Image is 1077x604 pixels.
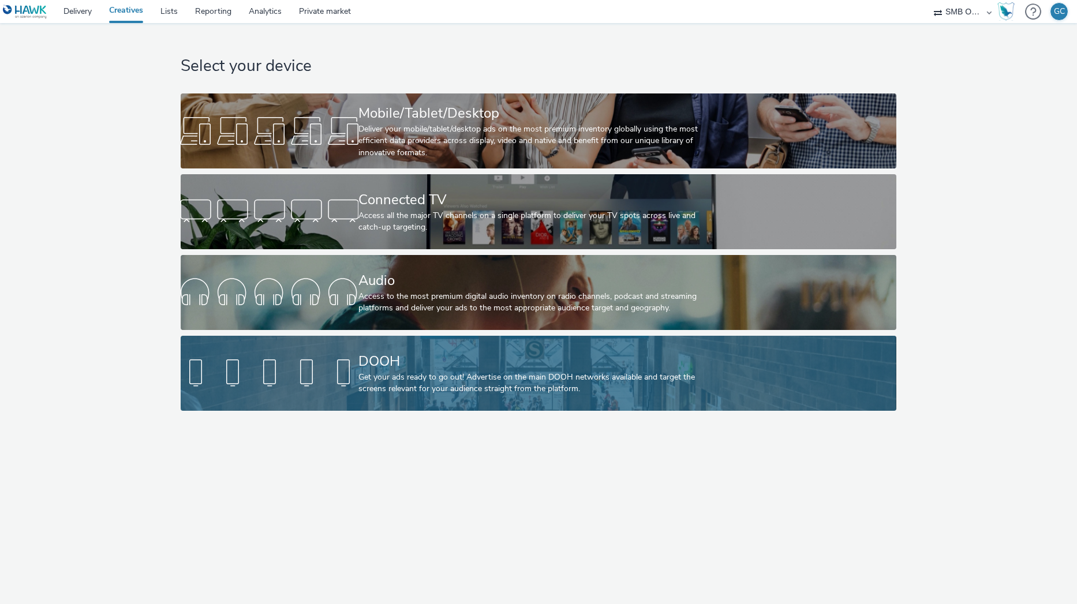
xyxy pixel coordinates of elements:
[181,55,896,77] h1: Select your device
[181,93,896,168] a: Mobile/Tablet/DesktopDeliver your mobile/tablet/desktop ads on the most premium inventory globall...
[358,103,714,123] div: Mobile/Tablet/Desktop
[358,351,714,372] div: DOOH
[358,190,714,210] div: Connected TV
[997,2,1015,21] img: Hawk Academy
[181,174,896,249] a: Connected TVAccess all the major TV channels on a single platform to deliver your TV spots across...
[358,210,714,234] div: Access all the major TV channels on a single platform to deliver your TV spots across live and ca...
[358,372,714,395] div: Get your ads ready to go out! Advertise on the main DOOH networks available and target the screen...
[997,2,1019,21] a: Hawk Academy
[358,271,714,291] div: Audio
[1054,3,1065,20] div: GC
[358,291,714,314] div: Access to the most premium digital audio inventory on radio channels, podcast and streaming platf...
[3,5,47,19] img: undefined Logo
[181,255,896,330] a: AudioAccess to the most premium digital audio inventory on radio channels, podcast and streaming ...
[358,123,714,159] div: Deliver your mobile/tablet/desktop ads on the most premium inventory globally using the most effi...
[181,336,896,411] a: DOOHGet your ads ready to go out! Advertise on the main DOOH networks available and target the sc...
